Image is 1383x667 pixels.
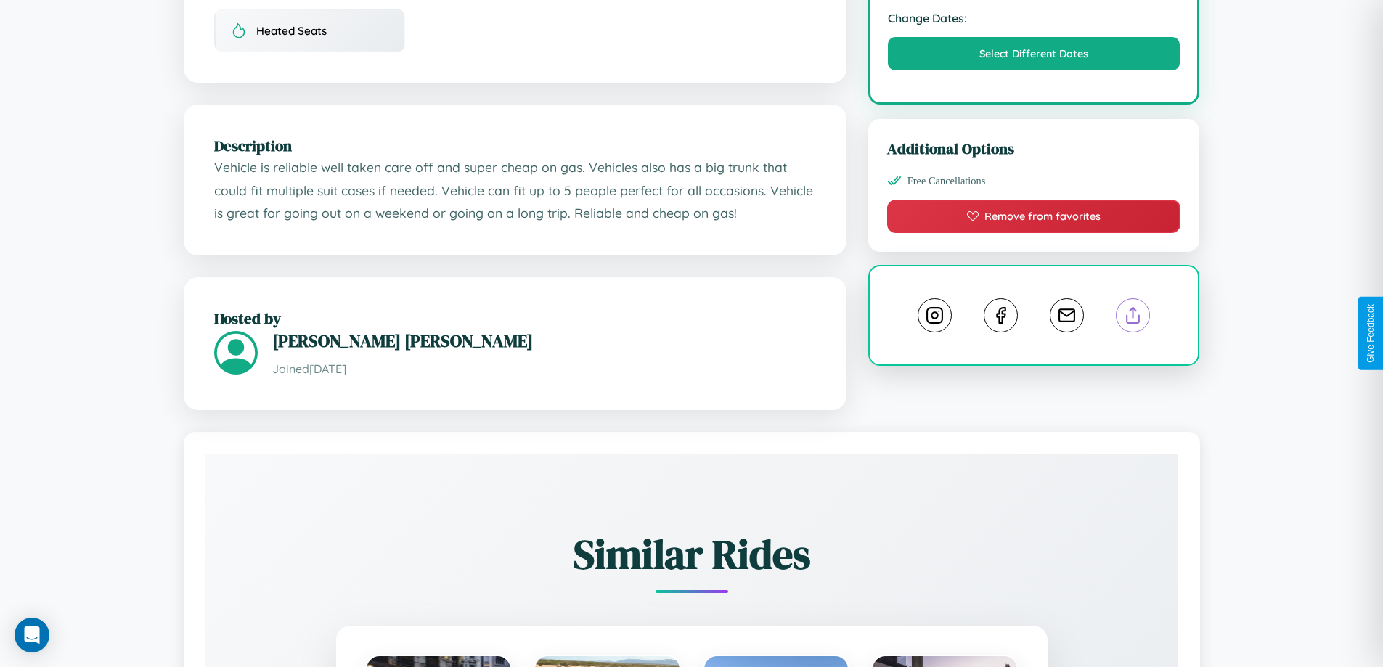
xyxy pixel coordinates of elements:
strong: Change Dates: [888,11,1180,25]
div: Open Intercom Messenger [15,618,49,652]
h2: Hosted by [214,308,816,329]
span: Free Cancellations [907,175,986,187]
p: Joined [DATE] [272,359,816,380]
h2: Similar Rides [256,526,1127,582]
h3: Additional Options [887,138,1181,159]
h2: Description [214,135,816,156]
span: Heated Seats [256,24,327,38]
button: Select Different Dates [888,37,1180,70]
div: Give Feedback [1366,304,1376,363]
p: Vehicle is reliable well taken care off and super cheap on gas. Vehicles also has a big trunk tha... [214,156,816,225]
button: Remove from favorites [887,200,1181,233]
h3: [PERSON_NAME] [PERSON_NAME] [272,329,816,353]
